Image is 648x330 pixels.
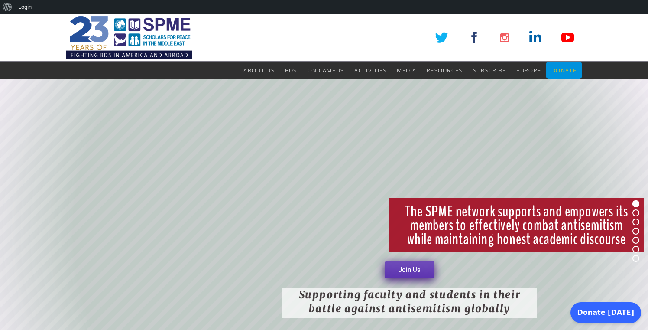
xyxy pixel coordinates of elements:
[473,66,506,74] span: Subscribe
[397,66,416,74] span: Media
[285,66,297,74] span: BDS
[427,66,463,74] span: Resources
[473,62,506,79] a: Subscribe
[397,62,416,79] a: Media
[551,66,577,74] span: Donate
[243,66,274,74] span: About Us
[308,66,344,74] span: On Campus
[354,66,386,74] span: Activities
[516,62,541,79] a: Europe
[308,62,344,79] a: On Campus
[389,198,644,252] rs-layer: The SPME network supports and empowers its members to effectively combat antisemitism while maint...
[354,62,386,79] a: Activities
[516,66,541,74] span: Europe
[285,62,297,79] a: BDS
[282,288,537,318] rs-layer: Supporting faculty and students in their battle against antisemitism globally
[66,14,192,62] img: SPME
[243,62,274,79] a: About Us
[551,62,577,79] a: Donate
[427,62,463,79] a: Resources
[385,261,434,278] a: Join Us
